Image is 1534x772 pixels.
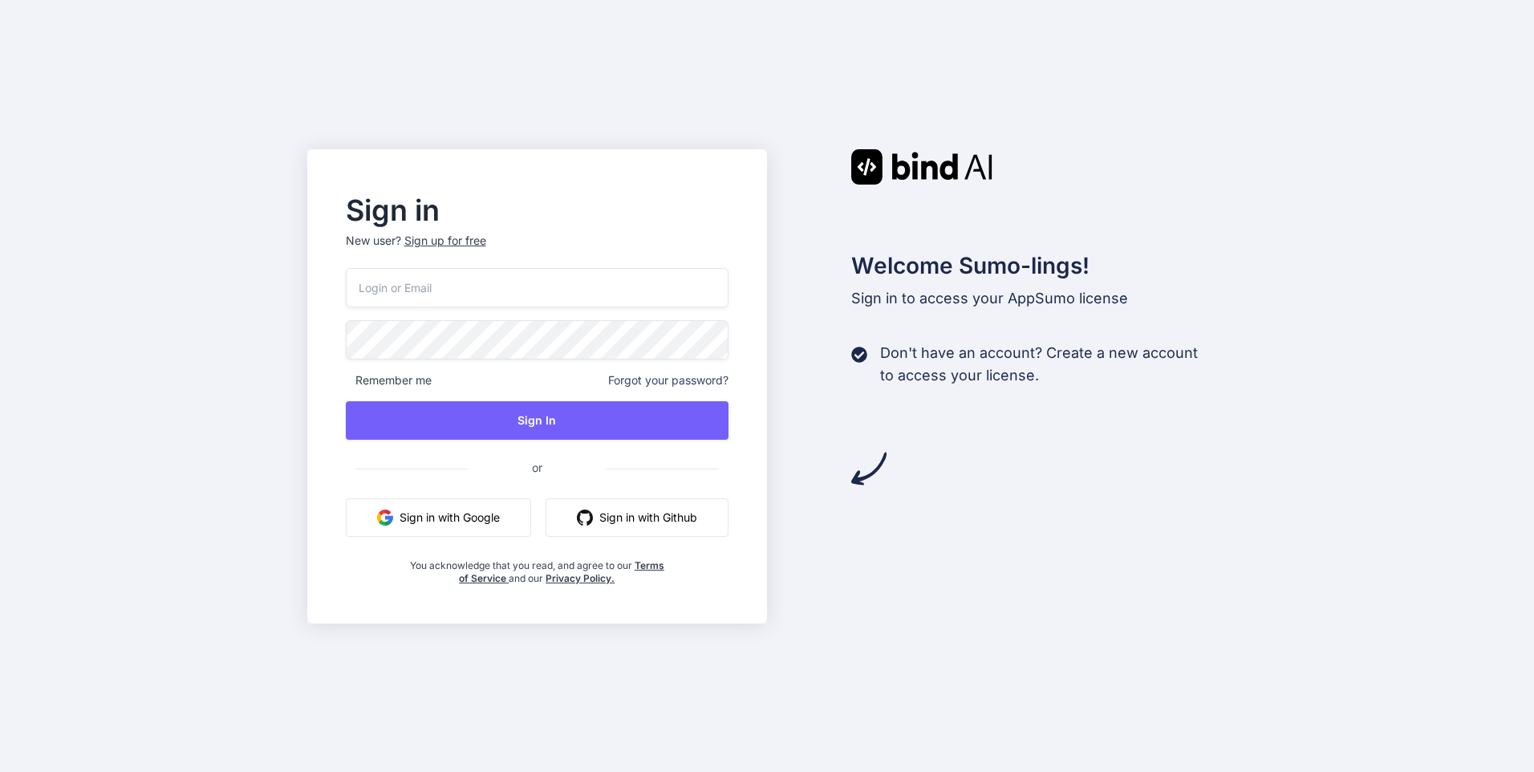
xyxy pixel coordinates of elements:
[346,197,729,223] h2: Sign in
[404,233,486,249] div: Sign up for free
[377,510,393,526] img: google
[459,559,664,584] a: Terms of Service
[346,401,729,440] button: Sign In
[468,448,607,487] span: or
[608,372,728,388] span: Forgot your password?
[577,510,593,526] img: github
[346,372,432,388] span: Remember me
[851,149,992,185] img: Bind AI logo
[546,498,728,537] button: Sign in with Github
[851,451,887,486] img: arrow
[880,342,1198,387] p: Don't have an account? Create a new account to access your license.
[851,287,1228,310] p: Sign in to access your AppSumo license
[851,249,1228,282] h2: Welcome Sumo-lings!
[346,233,729,268] p: New user?
[409,550,664,585] div: You acknowledge that you read, and agree to our and our
[546,572,615,584] a: Privacy Policy.
[346,268,729,307] input: Login or Email
[346,498,531,537] button: Sign in with Google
